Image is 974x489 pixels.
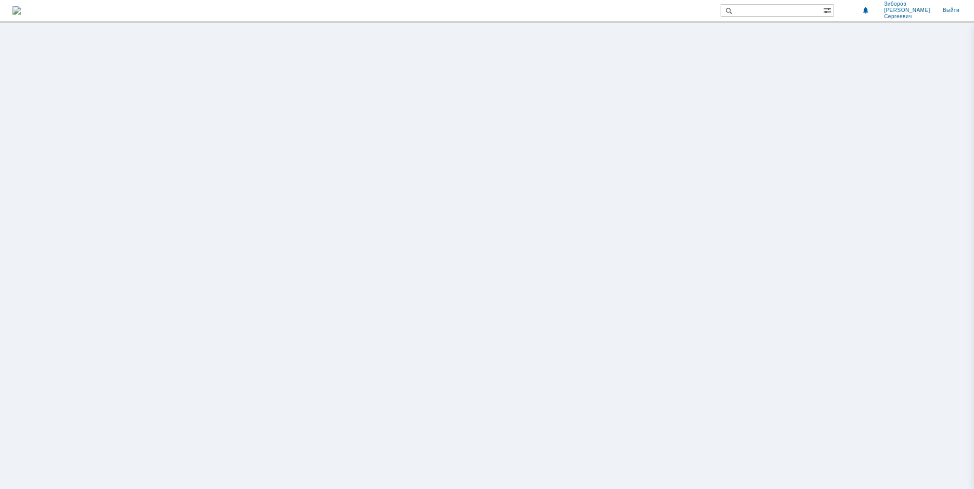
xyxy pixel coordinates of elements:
[12,6,21,15] img: logo
[12,6,21,15] a: Перейти на домашнюю страницу
[823,5,834,15] span: Расширенный поиск
[884,7,930,14] span: [PERSON_NAME]
[884,1,930,7] span: Зиборов
[884,14,930,20] span: Сергеевич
